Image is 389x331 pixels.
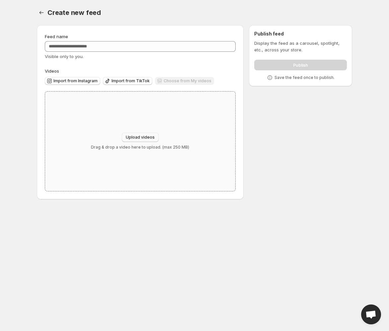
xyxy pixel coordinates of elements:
[103,77,152,85] button: Import from TikTok
[45,34,68,39] span: Feed name
[254,31,347,37] h2: Publish feed
[112,78,150,84] span: Import from TikTok
[45,77,100,85] button: Import from Instagram
[254,40,347,53] p: Display the feed as a carousel, spotlight, etc., across your store.
[45,68,59,74] span: Videos
[91,145,189,150] p: Drag & drop a video here to upload. (max 250 MB)
[274,75,335,80] p: Save the feed once to publish.
[361,304,381,324] a: Open chat
[45,54,84,59] span: Visible only to you.
[122,133,159,142] button: Upload videos
[37,8,46,17] button: Settings
[126,135,155,140] span: Upload videos
[53,78,98,84] span: Import from Instagram
[47,9,101,17] span: Create new feed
